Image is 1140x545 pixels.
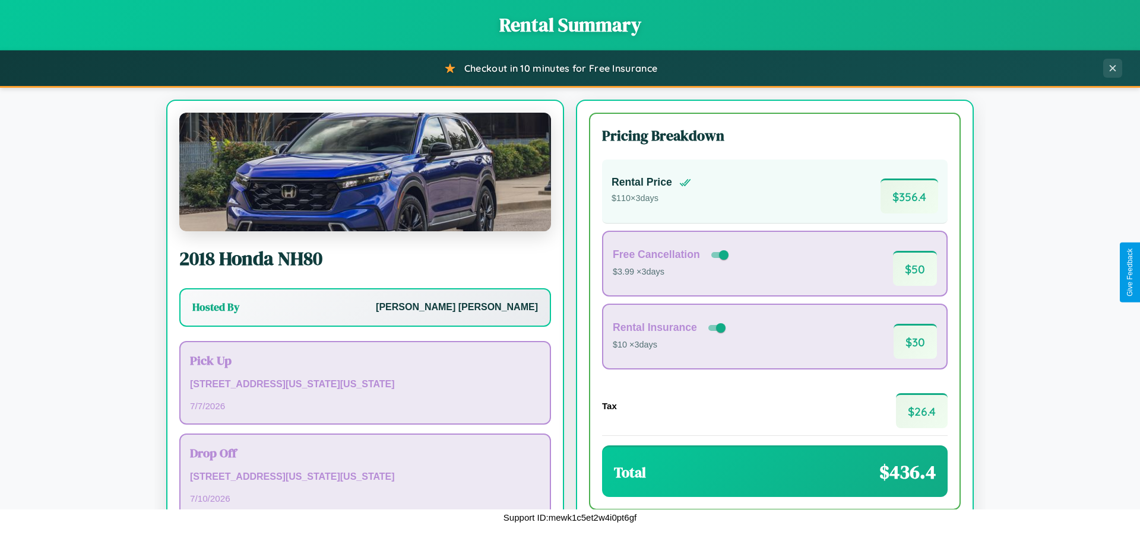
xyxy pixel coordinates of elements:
[12,12,1128,38] h1: Rental Summary
[893,251,937,286] span: $ 50
[881,179,938,213] span: $ 356.4
[179,246,551,272] h2: 2018 Honda NH80
[612,176,672,189] h4: Rental Price
[192,300,239,314] h3: Hosted By
[896,393,948,428] span: $ 26.4
[613,248,700,261] h4: Free Cancellation
[612,191,691,206] p: $ 110 × 3 days
[190,376,540,393] p: [STREET_ADDRESS][US_STATE][US_STATE]
[614,463,646,482] h3: Total
[190,490,540,506] p: 7 / 10 / 2026
[190,352,540,369] h3: Pick Up
[190,444,540,461] h3: Drop Off
[190,468,540,486] p: [STREET_ADDRESS][US_STATE][US_STATE]
[602,126,948,145] h3: Pricing Breakdown
[602,401,617,411] h4: Tax
[613,264,731,280] p: $3.99 × 3 days
[894,324,937,359] span: $ 30
[613,337,728,353] p: $10 × 3 days
[376,299,538,316] p: [PERSON_NAME] [PERSON_NAME]
[613,321,697,334] h4: Rental Insurance
[464,62,657,74] span: Checkout in 10 minutes for Free Insurance
[879,459,936,485] span: $ 436.4
[190,398,540,414] p: 7 / 7 / 2026
[503,509,636,525] p: Support ID: mewk1c5et2w4i0pt6gf
[1126,248,1134,297] div: Give Feedback
[179,113,551,231] img: Honda NH80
